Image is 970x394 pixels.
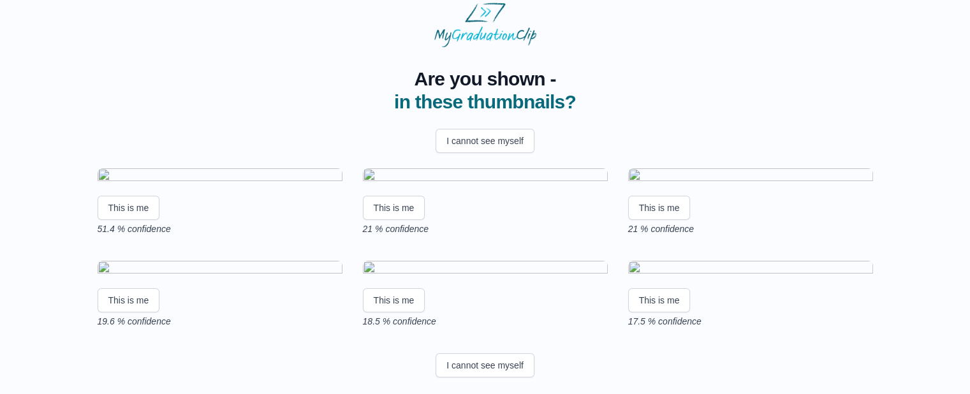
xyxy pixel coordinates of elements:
[98,223,342,235] p: 51.4 % confidence
[394,91,576,112] span: in these thumbnails?
[363,168,608,186] img: 59e98ef8f64fa3d15887cf8eeafcc54b169dc831.gif
[98,315,342,328] p: 19.6 % confidence
[363,196,425,220] button: This is me
[436,353,534,377] button: I cannot see myself
[98,288,160,312] button: This is me
[628,223,873,235] p: 21 % confidence
[628,196,691,220] button: This is me
[363,315,608,328] p: 18.5 % confidence
[434,3,536,47] img: MyGraduationClip
[363,288,425,312] button: This is me
[628,315,873,328] p: 17.5 % confidence
[363,223,608,235] p: 21 % confidence
[98,261,342,278] img: a1c162cb00f2af844f3cfb7df6d99d6a42d42c4f.gif
[628,261,873,278] img: 08a5d95165b55917832706331a2bc10e26d62ff8.gif
[436,129,534,153] button: I cannot see myself
[363,261,608,278] img: 8035353cc62e085f7b6b61a7e2406a7d3856cecd.gif
[394,68,576,91] span: Are you shown -
[98,196,160,220] button: This is me
[628,168,873,186] img: c0638314da1d787edb204a867dabac4fbeeb3b0a.gif
[98,168,342,186] img: bc7770a0babc27b8706b865cae65844d4a9a9d46.gif
[628,288,691,312] button: This is me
